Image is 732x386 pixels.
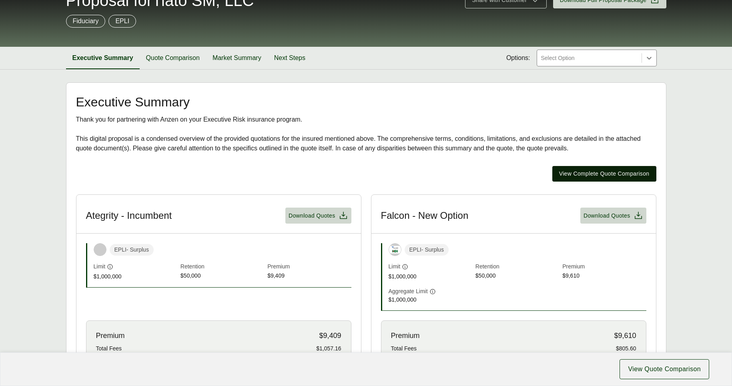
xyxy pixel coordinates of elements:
button: Next Steps [268,47,312,69]
span: $1,057.16 [316,344,341,353]
span: Total Fees [96,344,122,353]
span: $9,610 [614,330,636,341]
h3: Ategrity - Incumbent [86,210,172,222]
span: $805.60 [616,344,636,353]
button: Download Quotes [580,208,646,224]
span: Download Quotes [289,212,335,220]
span: $50,000 [180,272,264,281]
span: $9,409 [319,330,341,341]
span: Premium [267,262,351,272]
span: Aggregate Limit [389,287,428,296]
span: View Complete Quote Comparison [559,170,650,178]
h2: Executive Summary [76,96,656,108]
button: View Quote Comparison [620,359,709,379]
span: Limit [389,262,401,271]
span: Retention [180,262,264,272]
span: $9,409 [267,272,351,281]
span: EPLI - Surplus [405,244,449,256]
div: Thank you for partnering with Anzen on your Executive Risk insurance program. This digital propos... [76,115,656,153]
p: EPLI [115,16,129,26]
span: $50,000 [475,272,559,281]
span: View Quote Comparison [628,364,701,374]
p: Fiduciary [73,16,99,26]
button: Download Quotes [285,208,351,224]
button: View Complete Quote Comparison [552,166,656,182]
button: Quote Comparison [140,47,206,69]
h3: Falcon - New Option [381,210,469,222]
span: Premium [562,262,646,272]
span: Total Fees [391,344,417,353]
span: Premium [391,330,420,341]
span: Download Quotes [584,212,630,220]
span: $9,610 [562,272,646,281]
span: $1,000,000 [94,272,177,281]
button: Market Summary [206,47,268,69]
span: EPLI - Surplus [110,244,154,256]
span: Options: [506,53,530,63]
button: Executive Summary [66,47,140,69]
span: Premium [96,330,125,341]
span: $1,000,000 [389,296,472,304]
img: Falcon Risk - HDI [389,246,401,254]
span: Retention [475,262,559,272]
span: $1,000,000 [389,272,472,281]
span: Limit [94,262,106,271]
